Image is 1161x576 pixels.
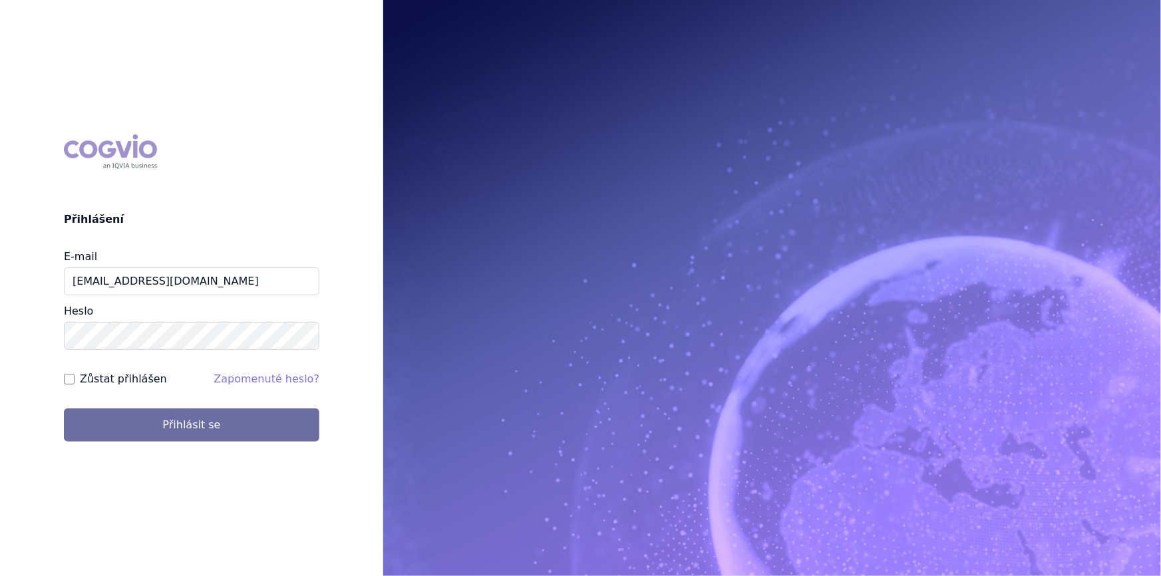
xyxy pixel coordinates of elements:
h2: Přihlášení [64,212,319,227]
label: E-mail [64,250,97,263]
div: COGVIO [64,134,157,169]
button: Přihlásit se [64,408,319,442]
label: Heslo [64,305,93,317]
a: Zapomenuté heslo? [214,372,319,385]
label: Zůstat přihlášen [80,371,167,387]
